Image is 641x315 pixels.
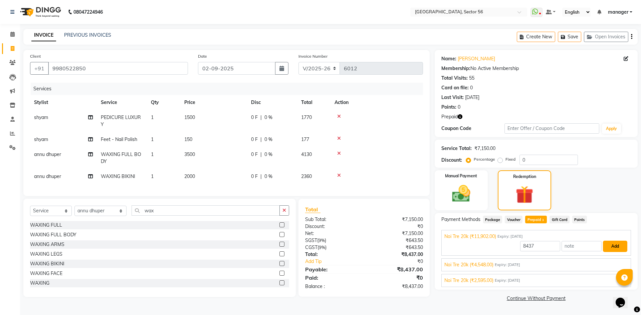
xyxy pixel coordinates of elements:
[30,241,64,248] div: WAXING ARMS
[301,136,309,142] span: 177
[300,265,364,273] div: Payable:
[505,156,515,162] label: Fixed
[441,65,470,72] div: Membership:
[151,114,154,120] span: 1
[251,136,258,143] span: 0 F
[31,29,56,41] a: INVOICE
[64,32,111,38] a: PREVIOUS INVOICES
[331,95,423,110] th: Action
[441,216,480,223] span: Payment Methods
[441,84,469,91] div: Card on file:
[504,123,599,134] input: Enter Offer / Coupon Code
[436,295,636,302] a: Continue Without Payment
[441,65,631,72] div: No Active Membership
[469,75,474,82] div: 55
[300,223,364,230] div: Discount:
[101,173,135,179] span: WAXING BIKINI
[558,32,581,42] button: Save
[34,173,61,179] span: annu dhuper
[260,173,262,180] span: |
[441,94,464,101] div: Last Visit:
[441,145,472,152] div: Service Total:
[444,233,496,240] span: Noi Tre 20k (₹11,902.00)
[465,94,479,101] div: [DATE]
[572,216,587,223] span: Points
[441,104,456,111] div: Points:
[264,151,272,158] span: 0 %
[101,151,141,164] span: WAXING FULL BODY
[441,125,504,132] div: Coupon Code
[458,104,460,111] div: 0
[550,216,570,223] span: Gift Card
[300,216,364,223] div: Sub Total:
[520,241,560,251] input: Amount
[505,216,522,223] span: Voucher
[147,95,180,110] th: Qty
[525,216,547,223] span: Prepaid
[34,151,61,157] span: annu dhuper
[31,83,428,95] div: Services
[584,32,628,42] button: Open Invoices
[300,251,364,258] div: Total:
[297,95,331,110] th: Total
[495,278,520,283] span: Expiry: [DATE]
[198,53,207,59] label: Date
[441,75,468,82] div: Total Visits:
[184,114,195,120] span: 1500
[364,244,428,251] div: ₹643.50
[364,251,428,258] div: ₹8,437.00
[301,173,312,179] span: 2360
[260,151,262,158] span: |
[30,62,49,75] button: +91
[364,283,428,290] div: ₹8,437.00
[30,260,64,267] div: WAXING BIKINI
[301,114,312,120] span: 1770
[101,114,141,127] span: PEDICURE LUXURY
[260,136,262,143] span: |
[30,280,49,287] div: WAXING
[562,241,602,251] input: note
[364,230,428,237] div: ₹7,150.00
[441,113,458,120] span: Prepaid
[444,261,493,268] span: Noi Tre 20k (₹4,548.00)
[318,238,325,243] span: 9%
[48,62,188,75] input: Search by Name/Mobile/Email/Code
[151,136,154,142] span: 1
[30,251,62,258] div: WAXING LEGS
[300,244,364,251] div: ( )
[364,216,428,223] div: ₹7,150.00
[602,124,621,134] button: Apply
[151,173,154,179] span: 1
[30,53,41,59] label: Client
[495,262,520,268] span: Expiry: [DATE]
[517,32,555,42] button: Create New
[613,288,634,308] iframe: chat widget
[305,244,317,250] span: CGST
[17,3,63,21] img: logo
[300,230,364,237] div: Net:
[151,151,154,157] span: 1
[445,173,477,179] label: Manual Payment
[184,136,192,142] span: 150
[483,216,502,223] span: Package
[305,206,320,213] span: Total
[132,205,280,216] input: Search or Scan
[364,223,428,230] div: ₹0
[458,55,495,62] a: [PERSON_NAME]
[319,245,325,250] span: 9%
[603,241,627,252] button: Add
[364,237,428,244] div: ₹643.50
[251,173,258,180] span: 0 F
[497,234,523,239] span: Expiry: [DATE]
[73,3,103,21] b: 08047224946
[608,9,628,16] span: manager
[247,95,297,110] th: Disc
[541,218,545,222] span: 3
[30,270,62,277] div: WAXING FACE
[34,114,48,120] span: shyam
[364,274,428,282] div: ₹0
[251,114,258,121] span: 0 F
[184,173,195,179] span: 2000
[375,258,428,265] div: ₹0
[34,136,48,142] span: shyam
